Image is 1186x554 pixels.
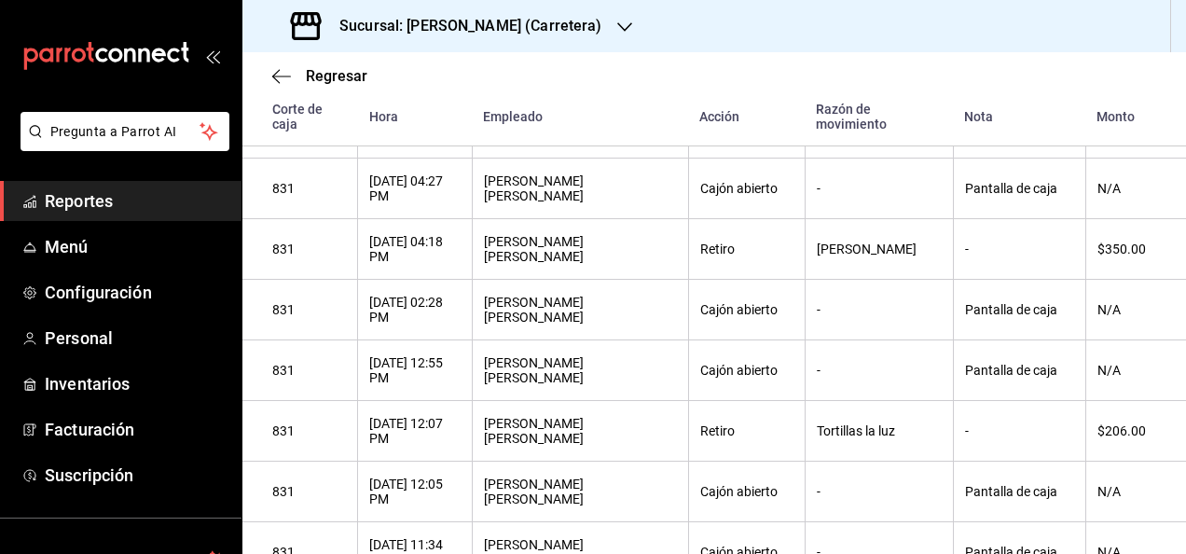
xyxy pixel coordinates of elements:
div: Retiro [700,423,793,438]
div: 831 [272,423,346,438]
span: Configuración [45,280,227,305]
button: open_drawer_menu [205,48,220,63]
div: N/A [1097,302,1156,317]
div: [PERSON_NAME] [817,242,942,256]
div: Cajón abierto [700,181,793,196]
div: Pantalla de caja [965,363,1074,378]
div: - [817,181,942,196]
div: Pantalla de caja [965,181,1074,196]
h3: Sucursal: [PERSON_NAME] (Carretera) [324,15,602,37]
div: 831 [272,484,346,499]
div: [PERSON_NAME] [PERSON_NAME] [484,355,677,385]
div: $350.00 [1097,242,1156,256]
span: Facturación [45,417,227,442]
button: Pregunta a Parrot AI [21,112,229,151]
div: Cajón abierto [700,302,793,317]
div: [DATE] 12:07 PM [369,416,461,446]
span: Menú [45,234,227,259]
div: [PERSON_NAME] [PERSON_NAME] [484,234,677,264]
div: [DATE] 04:18 PM [369,234,461,264]
a: Pregunta a Parrot AI [13,135,229,155]
div: Cajón abierto [700,363,793,378]
span: Regresar [306,67,367,85]
div: N/A [1097,363,1156,378]
div: Tortillas la luz [817,423,942,438]
span: Personal [45,325,227,351]
span: Inventarios [45,371,227,396]
div: - [965,242,1074,256]
div: 831 [272,363,346,378]
div: Pantalla de caja [965,302,1074,317]
div: - [817,363,942,378]
div: - [965,423,1074,438]
div: [PERSON_NAME] [PERSON_NAME] [484,416,677,446]
div: Pantalla de caja [965,484,1074,499]
button: Regresar [272,67,367,85]
div: - [817,302,942,317]
div: 831 [272,181,346,196]
div: [DATE] 12:05 PM [369,477,461,506]
div: 831 [272,302,346,317]
div: [DATE] 02:28 PM [369,295,461,325]
div: [DATE] 04:27 PM [369,173,461,203]
div: N/A [1097,484,1156,499]
span: Reportes [45,188,227,214]
div: [PERSON_NAME] [PERSON_NAME] [484,477,677,506]
div: [PERSON_NAME] [PERSON_NAME] [484,295,677,325]
div: N/A [1097,181,1156,196]
div: [DATE] 12:55 PM [369,355,461,385]
span: Suscripción [45,463,227,488]
div: Cajón abierto [700,484,793,499]
div: [PERSON_NAME] [PERSON_NAME] [484,173,677,203]
div: $206.00 [1097,423,1156,438]
div: - [817,484,942,499]
div: 831 [272,242,346,256]
div: Retiro [700,242,793,256]
span: Pregunta a Parrot AI [50,122,200,142]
